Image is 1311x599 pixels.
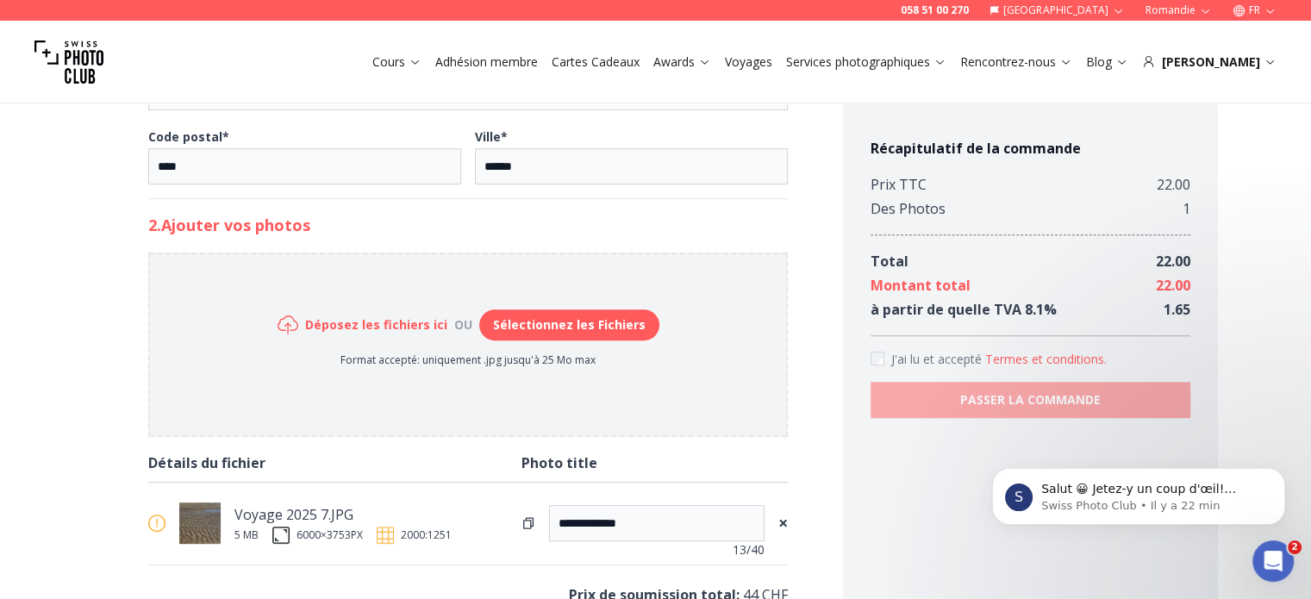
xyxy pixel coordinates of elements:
p: L'équipe peut également vous aider [84,20,265,47]
div: ah je comprends mieux. Comme vous avez déjà suivi un cours avec nous, il suffit que vous vous con... [28,82,269,217]
span: 2 [1288,540,1302,554]
div: merci, cela fonctionne. [165,240,331,278]
button: Awards [646,50,718,74]
div: Des Photos [871,197,946,221]
textarea: Envoyer un message... [15,431,330,460]
b: PASSER LA COMMANDE [960,391,1101,409]
button: Sélectionnez les Fichiers [479,309,659,340]
span: amazing [127,417,142,433]
button: Envoyer un message… [296,460,323,488]
a: Cours [372,53,421,71]
p: Format accepté: uniquement .jpg jusqu'à 25 Mo max [278,353,659,367]
img: size [272,527,290,544]
button: Voyages [718,50,779,74]
button: Services photographiques [779,50,953,74]
a: Voyages [725,53,772,71]
button: Adhésion membre [428,50,545,74]
a: Awards [653,53,711,71]
div: Waridel dit… [14,240,331,292]
button: Accueil [270,10,303,43]
span: J'ai lu et accepté [891,351,985,367]
div: à partir de quelle TVA 8.1 % [871,297,1057,321]
span: 13 /40 [733,541,765,558]
a: Blog [1086,53,1128,71]
a: Rencontrez-nous [960,53,1072,71]
div: Photo title [521,451,788,475]
div: Total [871,249,908,273]
img: thumb [179,502,221,544]
span: × [778,511,788,535]
div: Voyage 2025 7.JPG [234,502,452,527]
button: Blog [1079,50,1135,74]
div: ou [447,316,479,334]
img: Profile image for Fin [49,13,77,41]
div: 5 MB [234,528,259,542]
button: PASSER LA COMMANDE [871,382,1190,418]
button: go back [11,10,44,43]
input: Ville* [475,148,788,184]
div: 22.00 [1157,172,1190,197]
b: Ville * [475,128,508,145]
img: warn [148,515,165,532]
span: 22.00 [1156,276,1190,295]
b: Code postal * [148,128,229,145]
span: 22.00 [1156,252,1190,271]
a: Services photographiques [786,53,946,71]
div: New messages divider [14,306,331,307]
img: ratio [377,527,394,544]
button: Accept termsJ'ai lu et accepté [985,351,1107,368]
input: Accept terms [871,352,884,365]
img: Swiss photo club [34,28,103,97]
iframe: Intercom notifications message [966,432,1311,552]
button: Télécharger la pièce jointe [82,467,96,481]
input: Code postal* [148,148,461,184]
div: Que pensez-vous du service de [PERSON_NAME] ? [14,321,283,375]
div: Fermer [303,10,334,41]
button: Sélectionneur d’emoji [27,467,41,481]
div: Que pensez-vous du service de [PERSON_NAME] ? [28,331,269,365]
div: Détails du fichier [148,451,521,475]
div: Vous avez noté la conversation [35,398,234,433]
div: [PERSON_NAME] [1142,53,1277,71]
div: Jean-Baptiste dit… [14,72,331,241]
span: 1.65 [1164,300,1190,319]
div: Prix TTC [871,172,927,197]
div: Montant total [871,273,971,297]
h2: 2. Ajouter vos photos [148,213,788,237]
div: Fin dit… [14,377,331,539]
span: 2000:1251 [401,528,452,542]
button: Rencontrez-nous [953,50,1079,74]
div: 6000 × 3753 PX [297,528,363,542]
div: ah je comprends mieux. Comme vous avez déjà suivi un cours avec nous, il suffit que vous vous con... [14,72,283,228]
iframe: Intercom live chat [1252,540,1294,582]
h6: Déposez les fichiers ici [305,316,447,334]
h4: Récapitulatif de la commande [871,138,1190,159]
a: 058 51 00 270 [901,3,969,17]
h1: Fin [84,7,104,20]
a: Adhésion membre [435,53,538,71]
button: Sélectionneur de fichier gif [54,467,68,481]
button: Cours [365,50,428,74]
a: Cartes Cadeaux [552,53,640,71]
div: merci, cela fonctionne. [179,251,317,268]
button: Cartes Cadeaux [545,50,646,74]
div: Fin dit… [14,321,331,377]
div: 1 [1183,197,1190,221]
